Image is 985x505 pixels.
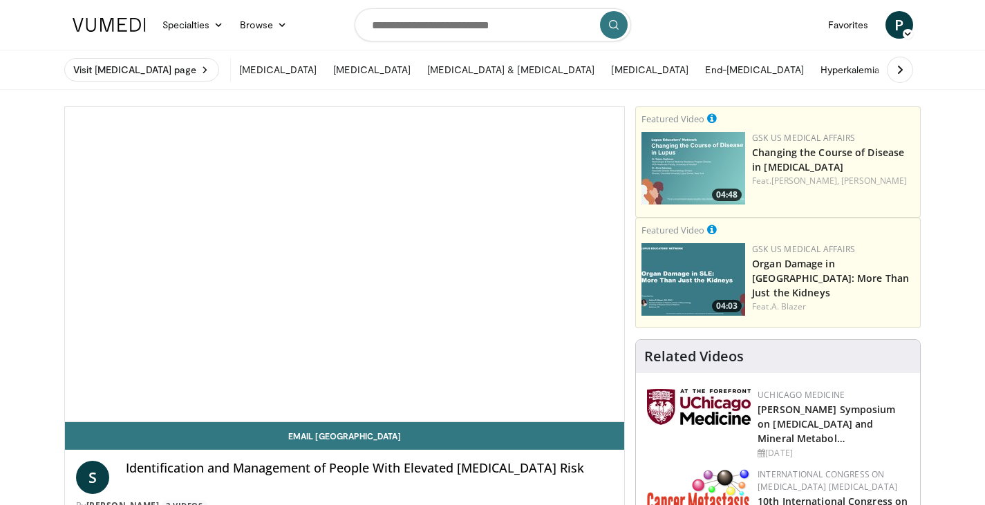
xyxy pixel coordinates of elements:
a: [PERSON_NAME] Symposium on [MEDICAL_DATA] and Mineral Metabol… [758,403,895,445]
div: Feat. [752,301,914,313]
a: [MEDICAL_DATA] [325,56,419,84]
span: 04:03 [712,300,742,312]
a: GSK US Medical Affairs [752,132,855,144]
a: Specialties [154,11,232,39]
img: VuMedi Logo [73,18,146,32]
a: [PERSON_NAME] [841,175,907,187]
video-js: Video Player [65,107,625,422]
a: UChicago Medicine [758,389,845,401]
h4: Related Videos [644,348,744,365]
div: Feat. [752,175,914,187]
a: Email [GEOGRAPHIC_DATA] [65,422,625,450]
a: [MEDICAL_DATA] & [MEDICAL_DATA] [419,56,603,84]
small: Featured Video [641,224,704,236]
div: [DATE] [758,447,909,459]
a: 04:48 [641,132,745,204]
img: 617c1126-5952-44a1-b66c-75ce0166d71c.png.150x105_q85_crop-smart_upscale.jpg [641,132,745,204]
a: Organ Damage in [GEOGRAPHIC_DATA]: More Than Just the Kidneys [752,257,909,299]
a: End-[MEDICAL_DATA] [697,56,812,84]
input: Search topics, interventions [355,8,631,41]
a: [PERSON_NAME], [771,175,839,187]
a: P [885,11,913,39]
a: A. Blazer [771,301,807,312]
small: Featured Video [641,113,704,125]
img: 5f87bdfb-7fdf-48f0-85f3-b6bcda6427bf.jpg.150x105_q85_autocrop_double_scale_upscale_version-0.2.jpg [647,389,751,425]
img: e91ec583-8f54-4b52-99b4-be941cf021de.png.150x105_q85_crop-smart_upscale.jpg [641,243,745,316]
a: Browse [232,11,295,39]
a: Favorites [820,11,877,39]
h4: Identification and Management of People With Elevated [MEDICAL_DATA] Risk [126,461,614,476]
a: GSK US Medical Affairs [752,243,855,255]
a: 04:03 [641,243,745,316]
a: Hyperkalemia [812,56,888,84]
a: [MEDICAL_DATA] [603,56,697,84]
a: Visit [MEDICAL_DATA] page [64,58,220,82]
a: Changing the Course of Disease in [MEDICAL_DATA] [752,146,904,173]
a: S [76,461,109,494]
span: 04:48 [712,189,742,201]
a: International Congress on [MEDICAL_DATA] [MEDICAL_DATA] [758,468,897,493]
a: [MEDICAL_DATA] [231,56,325,84]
